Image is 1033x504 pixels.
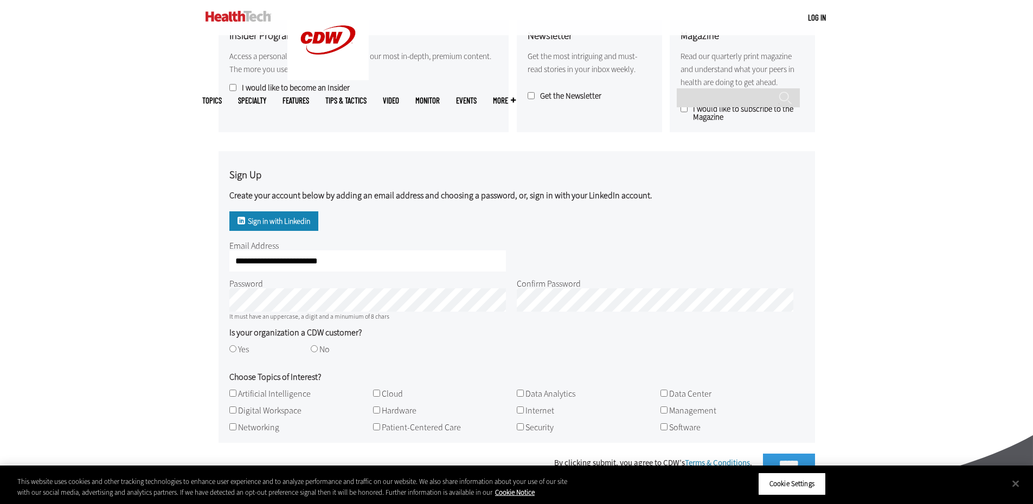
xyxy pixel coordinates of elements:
label: Yes [238,344,249,355]
label: Hardware [382,405,416,416]
label: Security [525,422,554,433]
label: Email Address [229,240,279,251]
label: Password [229,278,263,289]
a: More information about your privacy [495,488,535,497]
span: It must have an uppercase, a digit and a minumium of 8 chars [229,312,389,321]
div: By clicking submit, you agree to CDW’s . [554,459,752,467]
label: Confirm Password [517,278,581,289]
p: Create your account below by adding an email address and choosing a password, or, sign in with yo... [229,189,652,203]
a: CDW [287,72,369,83]
label: Cloud [382,388,403,399]
a: MonITor [415,96,440,105]
button: Close [1004,471,1028,495]
img: Home [206,11,271,22]
div: User menu [808,12,826,23]
label: No [319,344,330,355]
a: Sign in with Linkedin [229,211,318,231]
span: More [493,96,516,105]
label: Get the Newsletter [528,92,651,100]
label: Digital Workspace [238,405,301,416]
label: Software [669,422,701,433]
span: Choose Topics of Interest? [229,373,321,382]
label: I would like to subscribe to the Magazine [681,105,804,121]
label: Artificial Intelligence [238,388,311,399]
span: Specialty [238,96,266,105]
label: Management [669,405,716,416]
a: Features [283,96,309,105]
label: Internet [525,405,554,416]
label: Data Center [669,388,711,399]
label: Patient-Centered Care [382,422,461,433]
a: Terms & Conditions [685,457,750,468]
span: Is your organization a CDW customer? [229,328,362,337]
a: Events [456,96,477,105]
div: This website uses cookies and other tracking technologies to enhance user experience and to analy... [17,476,568,497]
label: Networking [238,422,279,433]
a: Log in [808,12,826,22]
button: Cookie Settings [758,473,826,495]
a: Tips & Tactics [325,96,367,105]
h3: Sign Up [229,170,652,180]
label: Data Analytics [525,388,575,399]
span: Topics [202,96,222,105]
a: Video [383,96,399,105]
